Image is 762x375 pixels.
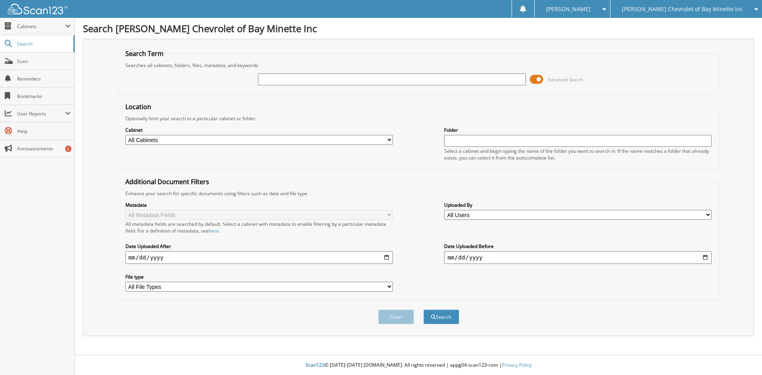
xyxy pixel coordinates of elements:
[548,77,583,83] span: Advanced Search
[17,128,71,135] span: Help
[121,102,155,111] legend: Location
[423,310,459,324] button: Search
[546,7,591,12] span: [PERSON_NAME]
[125,273,393,280] label: File type
[17,40,69,47] span: Search
[17,23,65,30] span: Cabinets
[444,148,712,161] div: Select a cabinet and begin typing the name of the folder you want to search in. If the name match...
[121,190,716,197] div: Enhance your search for specific documents using filters such as date and file type.
[17,75,71,82] span: Reminders
[444,202,712,208] label: Uploaded By
[17,93,71,100] span: Bookmarks
[444,251,712,264] input: end
[65,146,71,152] div: 5
[125,127,393,133] label: Cabinet
[8,4,67,14] img: scan123-logo-white.svg
[125,202,393,208] label: Metadata
[125,243,393,250] label: Date Uploaded After
[75,356,762,375] div: © [DATE]-[DATE] [DOMAIN_NAME]. All rights reserved | appg04-scan123-com |
[125,251,393,264] input: start
[121,49,167,58] legend: Search Term
[121,115,716,122] div: Optionally limit your search to a particular cabinet or folder
[83,22,754,35] h1: Search [PERSON_NAME] Chevrolet of Bay Minette Inc
[209,227,219,234] a: here
[17,110,65,117] span: User Reports
[306,362,325,368] span: Scan123
[444,243,712,250] label: Date Uploaded Before
[121,177,213,186] legend: Additional Document Filters
[502,362,532,368] a: Privacy Policy
[121,62,716,69] div: Searches all cabinets, folders, files, metadata, and keywords
[444,127,712,133] label: Folder
[622,7,743,12] span: [PERSON_NAME] Chevrolet of Bay Minette Inc
[125,221,393,234] div: All metadata fields are searched by default. Select a cabinet with metadata to enable filtering b...
[17,145,71,152] span: Announcements
[378,310,414,324] button: Clear
[17,58,71,65] span: Scan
